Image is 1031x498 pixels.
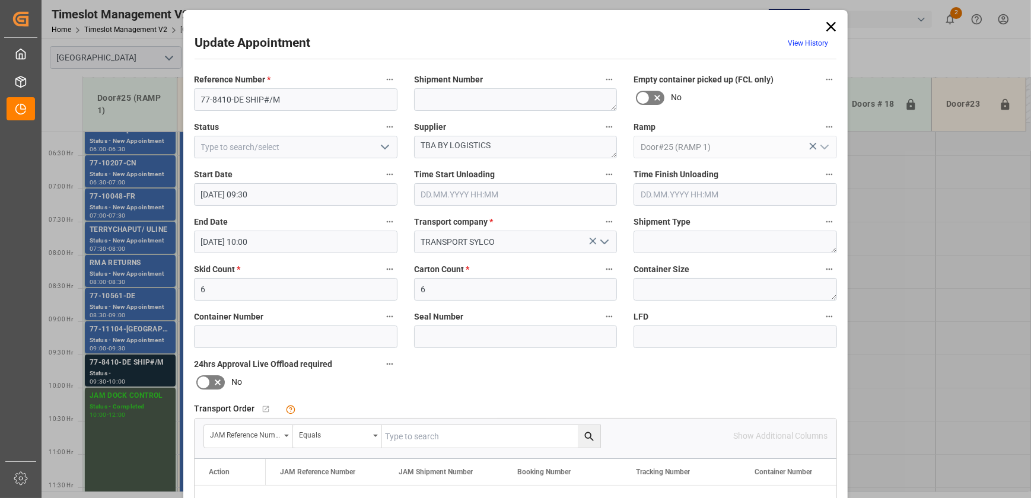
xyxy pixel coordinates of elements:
span: No [671,91,682,104]
button: Carton Count * [602,261,617,277]
span: JAM Reference Number [280,468,355,476]
button: search button [578,425,600,448]
button: End Date [382,214,397,229]
h2: Update Appointment [195,34,310,53]
span: Reference Number [194,74,271,86]
input: Type to search [382,425,600,448]
input: Type to search/select [634,136,837,158]
span: Status [194,121,219,133]
button: Status [382,119,397,135]
span: Time Finish Unloading [634,168,718,181]
input: Type to search/select [194,136,397,158]
span: Supplier [414,121,446,133]
span: Start Date [194,168,233,181]
button: Transport company * [602,214,617,229]
input: DD.MM.YYYY HH:MM [194,231,397,253]
span: Skid Count [194,263,240,276]
span: Shipment Number [414,74,483,86]
button: open menu [595,233,613,251]
span: LFD [634,311,648,323]
button: open menu [293,425,382,448]
button: Skid Count * [382,261,397,277]
input: DD.MM.YYYY HH:MM [634,183,837,206]
span: 24hrs Approval Live Offload required [194,358,332,371]
span: Container Size [634,263,689,276]
span: Empty container picked up (FCL only) [634,74,774,86]
span: Transport Order [194,403,254,415]
button: Time Start Unloading [602,167,617,182]
span: Transport company [414,216,493,228]
button: Shipment Number [602,72,617,87]
button: Seal Number [602,309,617,324]
button: open menu [375,138,393,157]
button: Time Finish Unloading [822,167,837,182]
div: Equals [299,427,369,440]
span: Tracking Number [636,468,690,476]
button: Empty container picked up (FCL only) [822,72,837,87]
button: Supplier [602,119,617,135]
button: open menu [204,425,293,448]
div: Action [209,468,230,476]
span: JAM Shipment Number [399,468,473,476]
button: 24hrs Approval Live Offload required [382,356,397,372]
span: Carton Count [414,263,469,276]
textarea: TBA BY LOGISTICS [414,136,618,158]
span: Container Number [755,468,812,476]
button: Ramp [822,119,837,135]
span: No [231,376,242,388]
span: Ramp [634,121,655,133]
span: End Date [194,216,228,228]
button: Start Date [382,167,397,182]
button: open menu [814,138,832,157]
div: JAM Reference Number [210,427,280,440]
input: DD.MM.YYYY HH:MM [194,183,397,206]
a: View History [788,39,828,47]
span: Container Number [194,311,263,323]
button: Shipment Type [822,214,837,229]
button: Reference Number * [382,72,397,87]
button: Container Number [382,309,397,324]
span: Seal Number [414,311,463,323]
input: DD.MM.YYYY HH:MM [414,183,618,206]
span: Shipment Type [634,216,690,228]
span: Booking Number [517,468,571,476]
button: LFD [822,309,837,324]
button: Container Size [822,261,837,277]
span: Time Start Unloading [414,168,495,181]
